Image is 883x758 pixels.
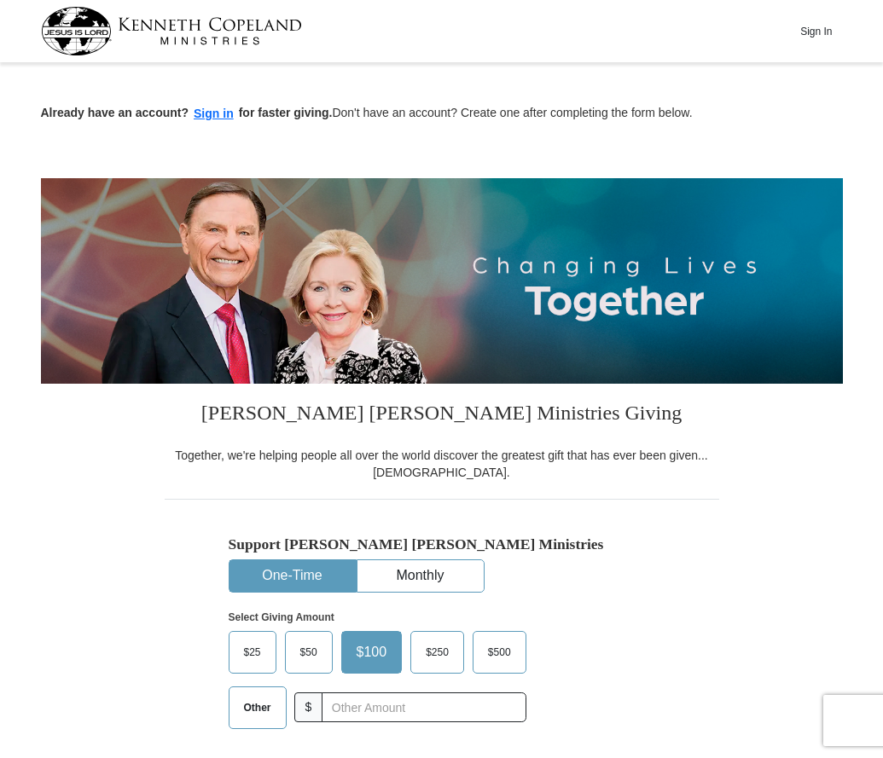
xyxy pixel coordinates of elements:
span: $250 [417,639,457,665]
button: Sign In [791,18,842,44]
span: $500 [479,639,520,665]
button: Monthly [357,560,484,592]
h3: [PERSON_NAME] [PERSON_NAME] Ministries Giving [165,384,719,447]
span: $100 [348,639,396,665]
button: Sign in [189,104,239,124]
span: $25 [235,639,270,665]
span: Other [235,695,280,720]
img: kcm-header-logo.svg [41,7,302,55]
p: Don't have an account? Create one after completing the form below. [41,104,843,124]
strong: Already have an account? for faster giving. [41,106,333,119]
button: One-Time [229,560,356,592]
span: $ [294,692,323,722]
strong: Select Giving Amount [229,611,334,623]
h5: Support [PERSON_NAME] [PERSON_NAME] Ministries [229,535,655,553]
div: Together, we're helping people all over the world discover the greatest gift that has ever been g... [165,447,719,481]
span: $50 [292,639,326,665]
input: Other Amount [322,692,526,722]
